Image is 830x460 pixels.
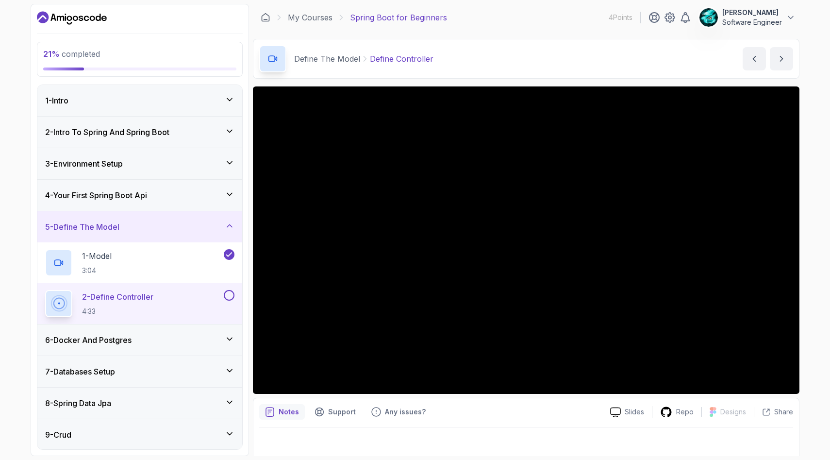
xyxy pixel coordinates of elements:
[370,53,433,65] p: Define Controller
[45,189,147,201] h3: 4 - Your First Spring Boot Api
[37,117,242,148] button: 2-Intro To Spring And Spring Boot
[722,17,782,27] p: Software Engineer
[82,291,153,303] p: 2 - Define Controller
[45,126,169,138] h3: 2 - Intro To Spring And Spring Boot
[385,407,426,417] p: Any issues?
[37,324,242,356] button: 6-Docker And Postgres
[45,366,115,377] h3: 7 - Databases Setup
[259,404,305,420] button: notes button
[37,356,242,387] button: 7-Databases Setup
[288,12,332,23] a: My Courses
[82,250,112,262] p: 1 - Model
[37,10,107,26] a: Dashboard
[37,419,242,450] button: 9-Crud
[309,404,362,420] button: Support button
[602,407,652,417] a: Slides
[45,95,68,106] h3: 1 - Intro
[37,180,242,211] button: 4-Your First Spring Boot Api
[328,407,356,417] p: Support
[45,397,111,409] h3: 8 - Spring Data Jpa
[43,49,100,59] span: completed
[722,8,782,17] p: [PERSON_NAME]
[45,290,234,317] button: 2-Define Controller4:33
[699,8,718,27] img: user profile image
[294,53,360,65] p: Define The Model
[45,334,132,346] h3: 6 - Docker And Postgres
[365,404,432,420] button: Feedback button
[261,13,270,22] a: Dashboard
[45,158,123,170] h3: 3 - Environment Setup
[625,407,644,417] p: Slides
[743,47,766,70] button: previous content
[609,13,632,22] p: 4 Points
[720,407,746,417] p: Designs
[253,86,799,394] iframe: 2 - Define Controller
[37,148,242,179] button: 3-Environment Setup
[45,429,71,441] h3: 9 - Crud
[774,407,793,417] p: Share
[43,49,60,59] span: 21 %
[37,388,242,419] button: 8-Spring Data Jpa
[37,85,242,116] button: 1-Intro
[37,211,242,242] button: 5-Define The Model
[350,12,447,23] p: Spring Boot for Beginners
[770,47,793,70] button: next content
[699,8,796,27] button: user profile image[PERSON_NAME]Software Engineer
[82,266,112,275] p: 3:04
[45,221,119,233] h3: 5 - Define The Model
[652,406,701,418] a: Repo
[82,307,153,316] p: 4:33
[676,407,694,417] p: Repo
[279,407,299,417] p: Notes
[45,249,234,276] button: 1-Model3:04
[754,407,793,417] button: Share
